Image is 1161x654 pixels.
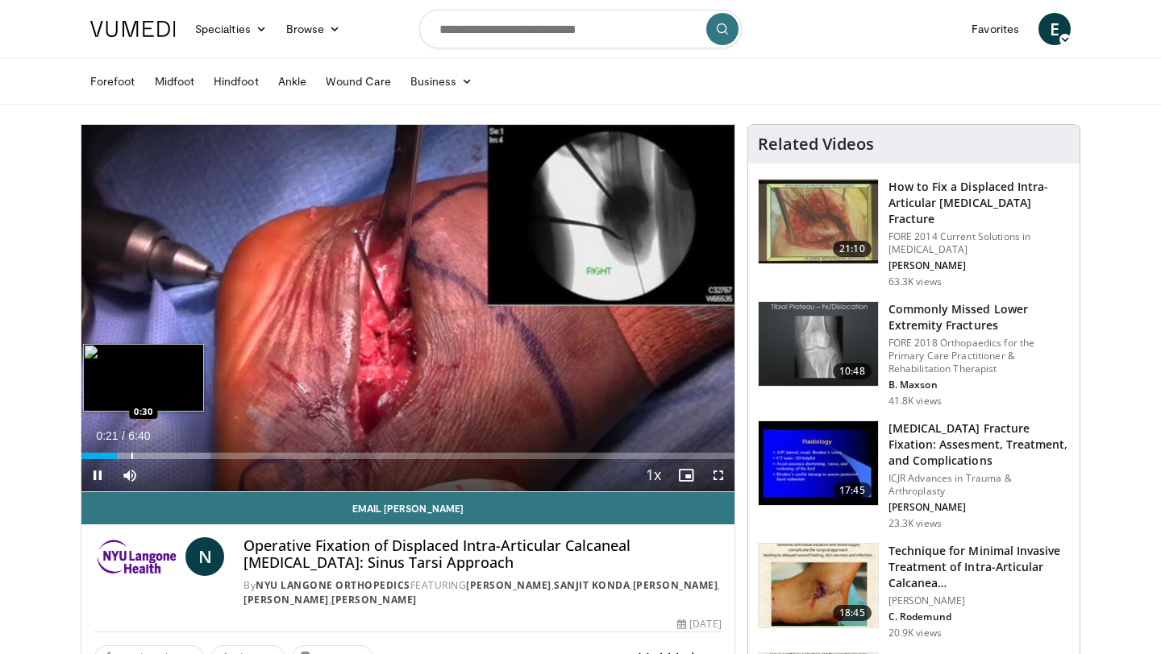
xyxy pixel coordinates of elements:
[888,627,942,640] p: 20.9K views
[888,420,1070,469] h3: [MEDICAL_DATA] Fracture Fixation: Assesment, Treatment, and Complications
[243,593,329,606] a: [PERSON_NAME]
[128,429,150,442] span: 6:40
[554,578,630,592] a: Sanjit Konda
[670,459,702,491] button: Enable picture-in-picture mode
[1038,13,1071,45] a: E
[277,13,351,45] a: Browse
[759,421,878,505] img: 297020_0000_1.png.150x105_q85_crop-smart_upscale.jpg
[316,65,401,97] a: Wound Care
[204,65,268,97] a: Hindfoot
[888,179,1070,227] h3: How to Fix a Displaced Intra-Articular [MEDICAL_DATA] Fracture
[962,13,1029,45] a: Favorites
[758,135,874,154] h4: Related Videos
[888,472,1070,498] p: ICJR Advances in Trauma & Arthroplasty
[419,10,742,48] input: Search topics, interventions
[758,543,1070,640] a: 18:45 Technique for Minimal Invasive Treatment of Intra-Articular Calcanea… [PERSON_NAME] C. Rode...
[888,230,1070,256] p: FORE 2014 Current Solutions in [MEDICAL_DATA]
[122,429,125,442] span: /
[888,379,1070,391] p: B. Maxson
[638,459,670,491] button: Playback Rate
[96,429,118,442] span: 0:21
[331,593,417,606] a: [PERSON_NAME]
[114,459,146,491] button: Mute
[888,337,1070,375] p: FORE 2018 Orthopaedics for the Primary Care Practitioner & Rehabilitation Therapist
[83,344,204,412] img: image.jpeg
[81,459,114,491] button: Pause
[833,363,872,379] span: 10:48
[256,578,410,592] a: NYU Langone Orthopedics
[268,65,316,97] a: Ankle
[833,241,872,257] span: 21:10
[243,537,721,572] h4: Operative Fixation of Displaced Intra-Articular Calcaneal [MEDICAL_DATA]: Sinus Tarsi Approach
[759,302,878,386] img: 4aa379b6-386c-4fb5-93ee-de5617843a87.150x105_q85_crop-smart_upscale.jpg
[759,544,878,627] img: dedc188c-4393-4618-b2e6-7381f7e2f7ad.150x105_q85_crop-smart_upscale.jpg
[888,395,942,408] p: 41.8K views
[888,275,942,288] p: 63.3K views
[81,65,145,97] a: Forefoot
[888,259,1070,272] p: [PERSON_NAME]
[833,605,872,621] span: 18:45
[81,492,734,524] a: Email [PERSON_NAME]
[702,459,734,491] button: Fullscreen
[90,21,176,37] img: VuMedi Logo
[185,13,277,45] a: Specialties
[81,453,734,459] div: Progress Bar
[401,65,483,97] a: Business
[888,501,1070,514] p: [PERSON_NAME]
[758,420,1070,530] a: 17:45 [MEDICAL_DATA] Fracture Fixation: Assesment, Treatment, and Complications ICJR Advances in ...
[243,578,721,607] div: By FEATURING , , , ,
[81,125,734,492] video-js: Video Player
[888,517,942,530] p: 23.3K views
[888,301,1070,333] h3: Commonly Missed Lower Extremity Fractures
[888,594,1070,607] p: [PERSON_NAME]
[888,543,1070,591] h3: Technique for Minimal Invasive Treatment of Intra-Articular Calcanea…
[833,482,872,499] span: 17:45
[758,179,1070,288] a: 21:10 How to Fix a Displaced Intra-Articular [MEDICAL_DATA] Fracture FORE 2014 Current Solutions ...
[185,537,224,576] a: N
[759,180,878,263] img: 55ff4537-6d30-4030-bbbb-bab469c05b17.150x105_q85_crop-smart_upscale.jpg
[677,617,721,631] div: [DATE]
[94,537,179,576] img: NYU Langone Orthopedics
[758,301,1070,408] a: 10:48 Commonly Missed Lower Extremity Fractures FORE 2018 Orthopaedics for the Primary Care Pract...
[145,65,205,97] a: Midfoot
[633,578,718,592] a: [PERSON_NAME]
[466,578,551,592] a: [PERSON_NAME]
[888,611,1070,623] p: C. Rodemund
